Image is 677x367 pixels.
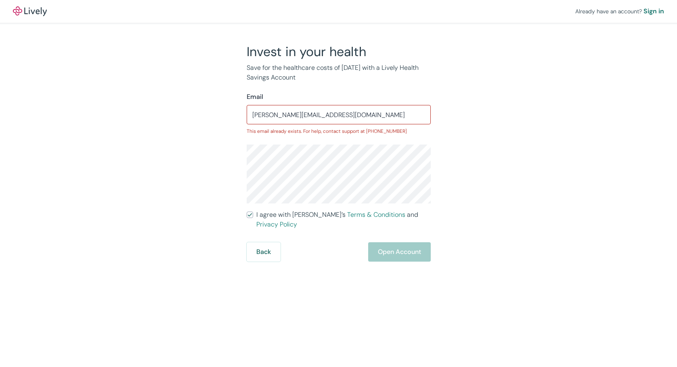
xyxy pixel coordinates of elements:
p: This email already exists. For help, contact support at [PHONE_NUMBER] [247,128,431,135]
p: Save for the healthcare costs of [DATE] with a Lively Health Savings Account [247,63,431,82]
span: I agree with [PERSON_NAME]’s and [256,210,431,229]
a: Sign in [643,6,664,16]
img: Lively [13,6,47,16]
a: Terms & Conditions [347,210,405,219]
h2: Invest in your health [247,44,431,60]
a: LivelyLively [13,6,47,16]
label: Email [247,92,263,102]
a: Privacy Policy [256,220,297,229]
div: Already have an account? [575,6,664,16]
button: Back [247,242,281,262]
